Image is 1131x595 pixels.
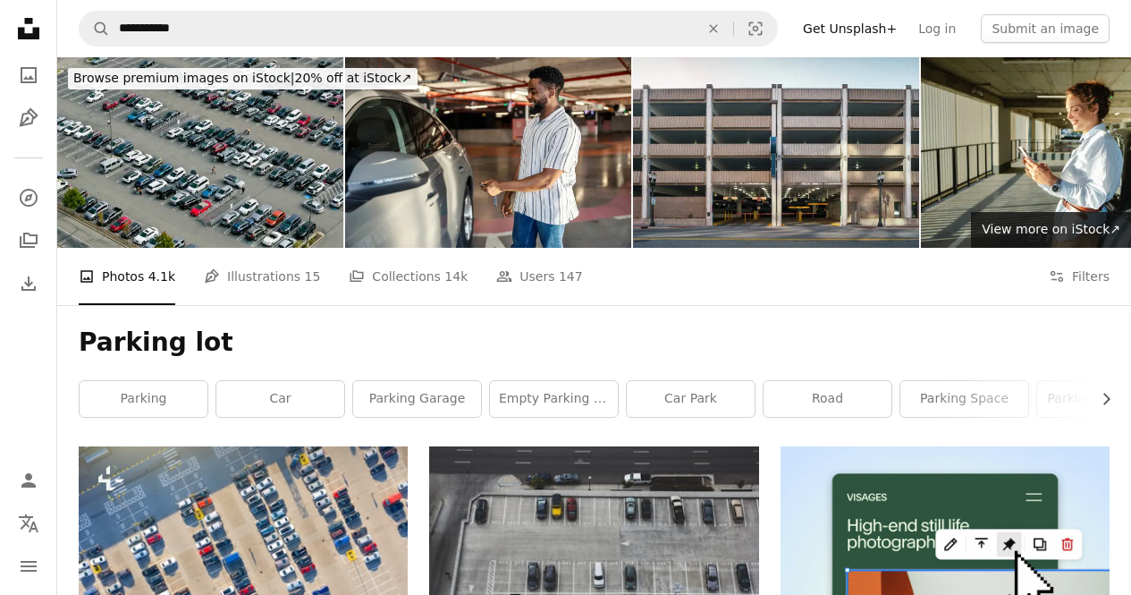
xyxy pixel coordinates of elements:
[204,248,320,305] a: Illustrations 15
[1090,381,1110,417] button: scroll list to the right
[490,381,618,417] a: empty parking lot
[57,57,343,248] img: Aerial Shot of Crowded Parking Lot
[1049,248,1110,305] button: Filters
[11,223,46,259] a: Collections
[79,548,408,564] a: Open air parking for residents of the area, top aerial view from high
[734,12,777,46] button: Visual search
[764,381,891,417] a: road
[57,57,428,100] a: Browse premium images on iStock|20% off at iStock↗
[216,381,344,417] a: car
[79,327,1110,359] h1: Parking lot
[444,267,468,286] span: 14k
[627,381,755,417] a: car park
[11,180,46,216] a: Explore
[496,248,582,305] a: Users 147
[79,11,778,47] form: Find visuals sitewide
[11,57,46,93] a: Photos
[73,71,294,85] span: Browse premium images on iStock |
[907,14,966,43] a: Log in
[11,100,46,136] a: Illustrations
[80,12,110,46] button: Search Unsplash
[11,506,46,541] button: Language
[345,57,631,248] img: Smiling black man is locking car door in garage.
[305,267,321,286] span: 15
[694,12,733,46] button: Clear
[349,248,468,305] a: Collections 14k
[11,548,46,584] button: Menu
[11,266,46,302] a: Download History
[971,212,1131,248] a: View more on iStock↗
[353,381,481,417] a: parking garage
[429,548,758,565] a: aerial view of cars parked on parking lot
[982,222,1120,236] span: View more on iStock ↗
[981,14,1110,43] button: Submit an image
[73,71,412,85] span: 20% off at iStock ↗
[633,57,919,248] img: Parking Garage
[11,463,46,498] a: Log in / Sign up
[80,381,207,417] a: parking
[792,14,907,43] a: Get Unsplash+
[559,267,583,286] span: 147
[900,381,1028,417] a: parking space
